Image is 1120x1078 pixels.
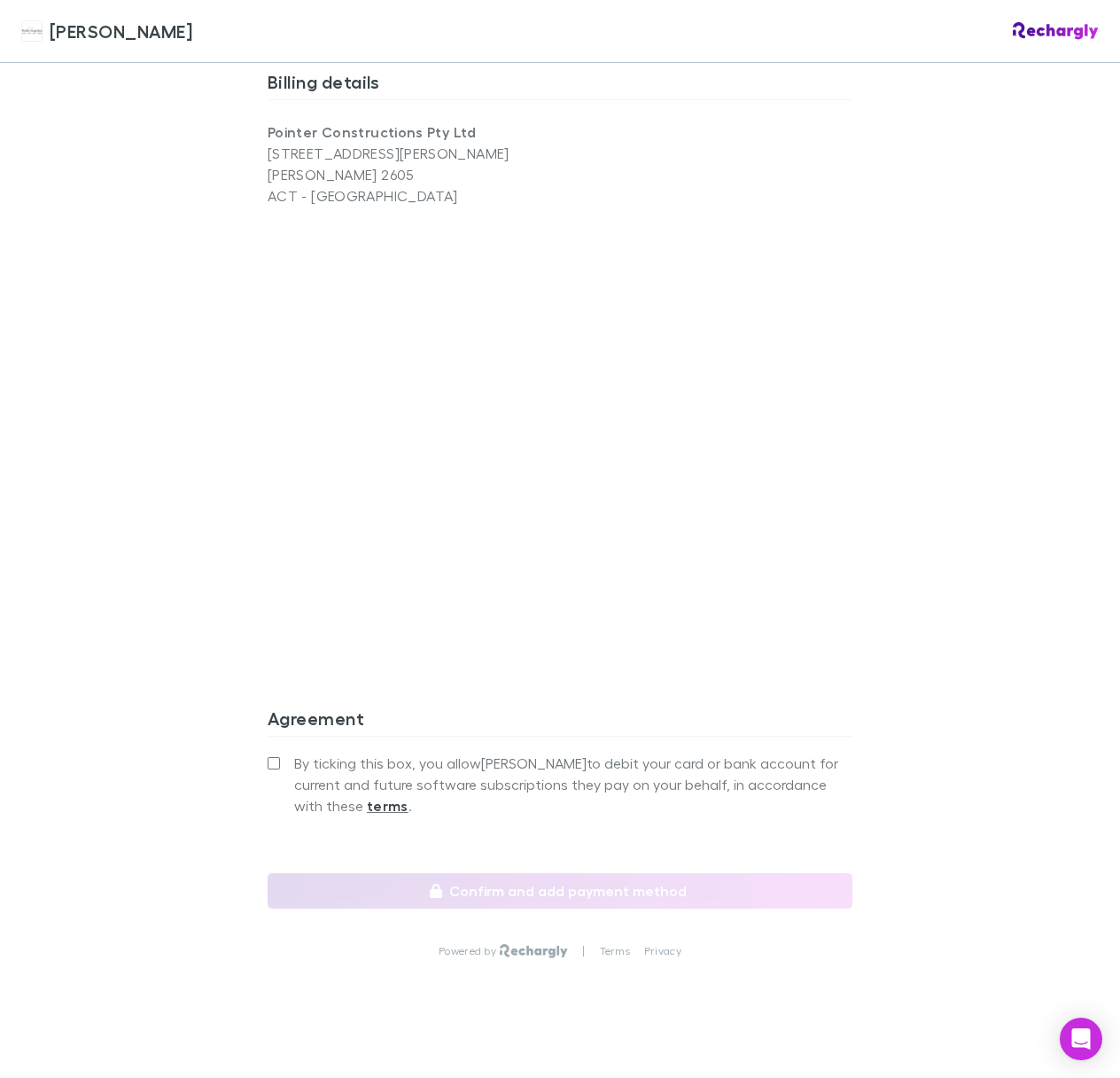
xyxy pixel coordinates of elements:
[268,707,852,736] h3: Agreement
[600,944,630,958] a: Terms
[644,944,681,958] a: Privacy
[50,18,192,44] span: [PERSON_NAME]
[500,944,568,958] img: Rechargly Logo
[294,753,852,816] span: By ticking this box, you allow [PERSON_NAME] to debit your card or bank account for current and f...
[268,143,560,164] p: [STREET_ADDRESS][PERSON_NAME]
[1060,1018,1102,1060] div: Open Intercom Messenger
[268,185,560,207] p: ACT - [GEOGRAPHIC_DATA]
[264,217,856,625] iframe: Secure address input frame
[268,164,560,185] p: [PERSON_NAME] 2605
[268,121,560,143] p: Pointer Constructions Pty Ltd
[439,944,500,958] p: Powered by
[268,71,852,99] h3: Billing details
[1013,22,1099,40] img: Rechargly Logo
[367,797,408,815] strong: terms
[21,20,43,42] img: Hales Douglass's Logo
[582,944,585,958] p: |
[268,873,852,909] button: Confirm and add payment method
